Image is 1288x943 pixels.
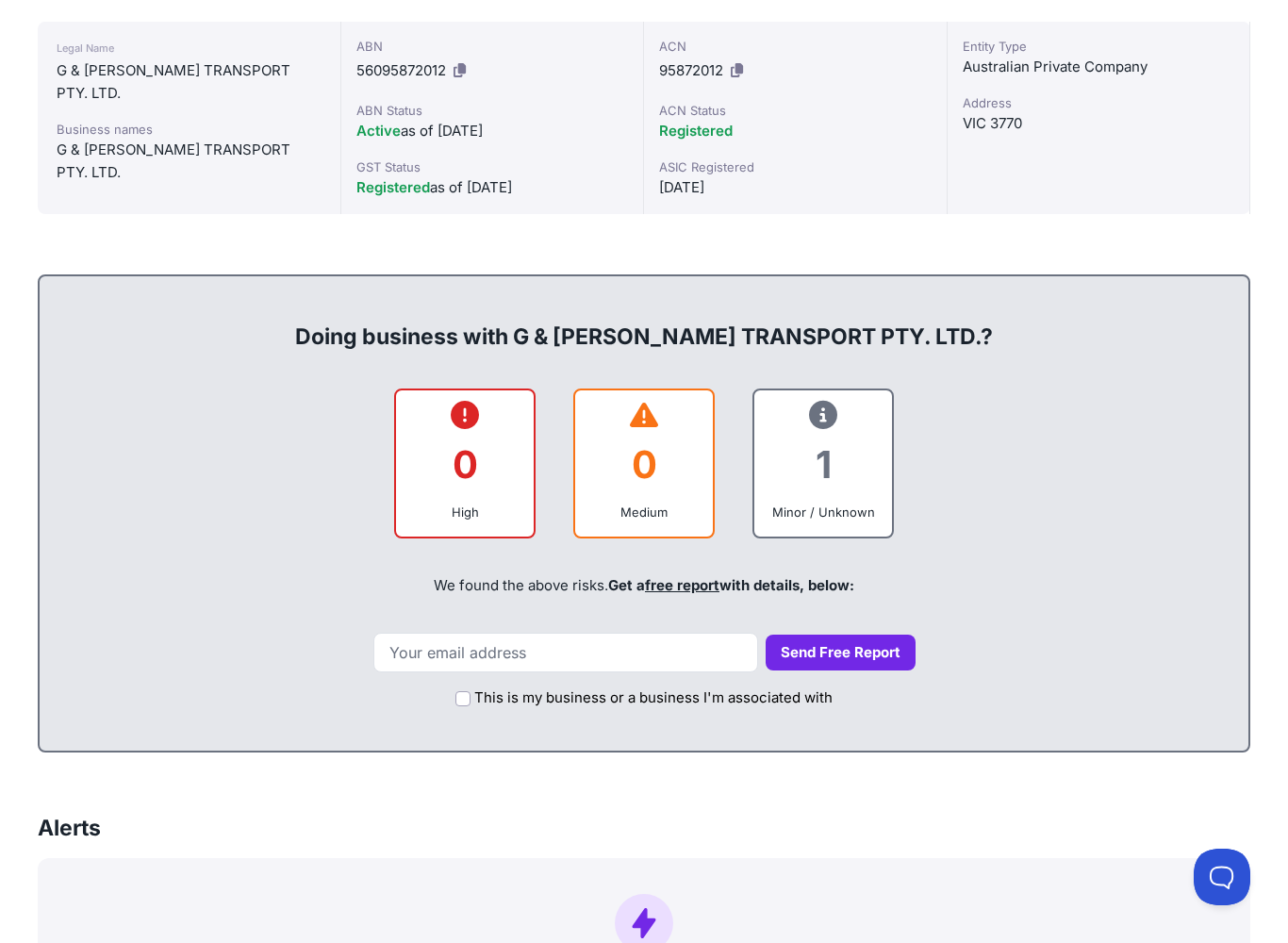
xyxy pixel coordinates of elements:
span: 56095872012 [356,61,446,79]
div: as of [DATE] [356,120,629,142]
label: This is my business or a business I'm associated with [474,687,833,709]
div: 1 [769,426,877,503]
span: Get a with details, below: [608,576,854,594]
button: Send Free Report [766,635,916,671]
div: We found the above risks. [58,554,1230,618]
div: Medium [590,503,698,521]
div: Legal Name [57,37,322,59]
iframe: Toggle Customer Support [1194,849,1250,905]
div: Entity Type [963,37,1235,56]
div: VIC 3770 [963,112,1235,135]
h3: Alerts [38,813,101,843]
div: G & [PERSON_NAME] TRANSPORT PTY. LTD. [57,139,322,184]
div: Australian Private Company [963,56,1235,78]
div: Doing business with G & [PERSON_NAME] TRANSPORT PTY. LTD.? [58,291,1230,352]
div: ASIC Registered [659,157,932,176]
span: 95872012 [659,61,723,79]
div: 0 [411,426,519,503]
div: Minor / Unknown [769,503,877,521]
span: Active [356,122,401,140]
div: Address [963,93,1235,112]
div: as of [DATE] [356,176,629,199]
a: free report [645,576,719,594]
div: ABN [356,37,629,56]
div: ACN Status [659,101,932,120]
span: Registered [356,178,430,196]
div: GST Status [356,157,629,176]
div: G & [PERSON_NAME] TRANSPORT PTY. LTD. [57,59,322,105]
div: High [411,503,519,521]
span: Registered [659,122,733,140]
div: ACN [659,37,932,56]
div: ABN Status [356,101,629,120]
div: [DATE] [659,176,932,199]
div: 0 [590,426,698,503]
div: Business names [57,120,322,139]
input: Your email address [373,633,758,672]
